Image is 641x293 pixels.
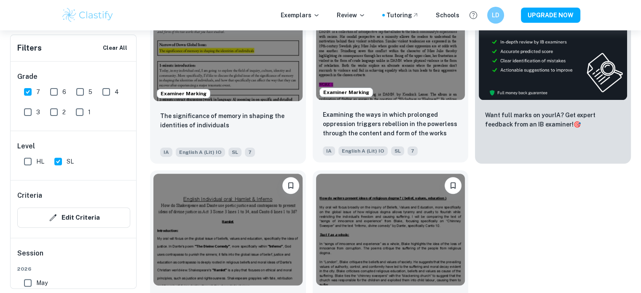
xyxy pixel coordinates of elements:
a: Schools [436,11,459,20]
p: Exemplars [281,11,320,20]
button: Bookmark [282,177,299,194]
span: May [36,278,48,288]
span: IA [160,148,172,157]
span: 7 [245,148,255,157]
h6: Filters [17,42,42,54]
button: Help and Feedback [466,8,480,22]
h6: Session [17,248,130,265]
button: LD [487,7,504,24]
button: Bookmark [445,177,461,194]
h6: Criteria [17,191,42,201]
img: English A (Lit) IO IA example thumbnail: How do Shakespeare and Dante use poetic [153,174,303,285]
span: English A (Lit) IO [338,146,388,156]
span: 🎯 [574,121,581,128]
p: Examining the ways in which prolonged oppression triggers rebellion in the powerless through the ... [323,110,459,139]
span: SL [391,146,404,156]
h6: Level [17,141,130,151]
span: 6 [62,87,66,97]
img: English A (Lit) IO IA example thumbnail: How do writers present ideas of religiou [316,174,465,285]
span: 2 [62,108,66,117]
h6: Grade [17,72,130,82]
span: 3 [36,108,40,117]
span: SL [67,157,74,166]
p: Review [337,11,365,20]
span: 7 [408,146,418,156]
span: Examiner Marking [157,90,210,97]
button: UPGRADE NOW [521,8,580,23]
span: Examiner Marking [320,89,373,96]
span: 1 [88,108,91,117]
span: 2026 [17,265,130,273]
span: HL [36,157,44,166]
span: IA [323,146,335,156]
h6: LD [491,11,500,20]
p: The significance of memory in shaping the identities of individuals [160,111,296,130]
img: Clastify logo [61,7,115,24]
a: Tutoring [386,11,419,20]
span: SL [228,148,241,157]
span: English A (Lit) IO [176,148,225,157]
button: Edit Criteria [17,207,130,228]
button: Clear All [101,42,129,54]
p: Want full marks on your IA ? Get expert feedback from an IB examiner! [485,110,621,129]
span: 4 [115,87,119,97]
span: 5 [89,87,92,97]
span: 7 [36,87,40,97]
